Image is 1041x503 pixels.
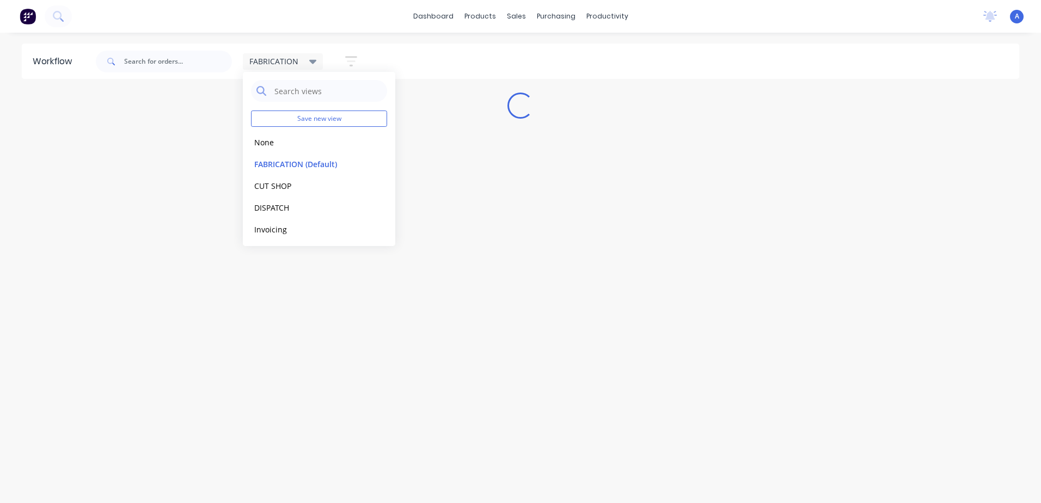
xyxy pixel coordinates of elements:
button: None [251,136,367,149]
button: DISPATCH [251,201,367,214]
div: productivity [581,8,634,24]
input: Search views [273,80,382,102]
span: A [1015,11,1019,21]
button: Invoicing [251,223,367,236]
div: sales [501,8,531,24]
button: FABRICATION (Default) [251,158,367,170]
div: products [459,8,501,24]
button: Save new view [251,111,387,127]
div: purchasing [531,8,581,24]
a: dashboard [408,8,459,24]
span: FABRICATION [249,56,298,67]
button: CUT SHOP [251,180,367,192]
img: Factory [20,8,36,24]
input: Search for orders... [124,51,232,72]
div: Workflow [33,55,77,68]
button: MOULDING [251,245,367,257]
